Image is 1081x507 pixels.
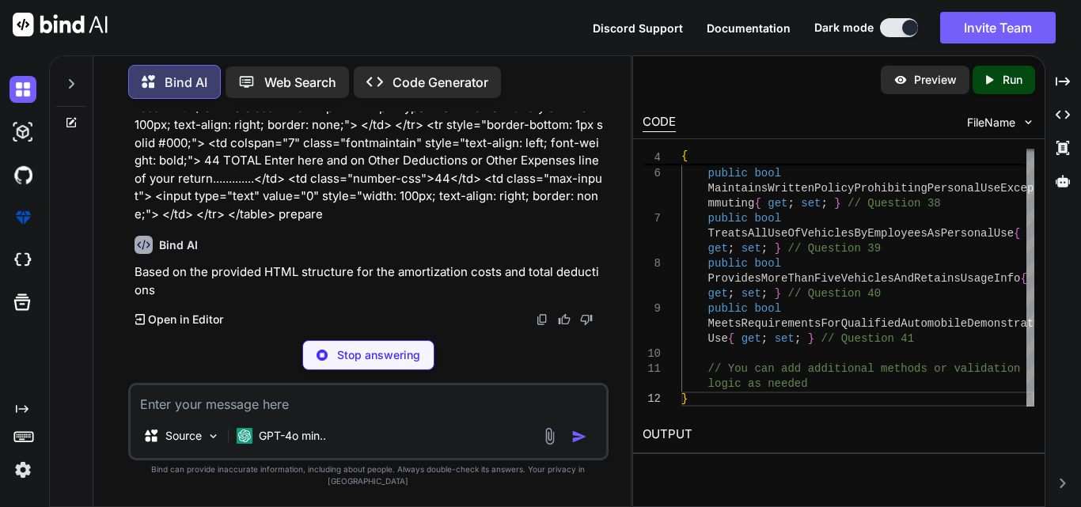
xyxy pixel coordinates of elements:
img: githubDark [9,161,36,188]
span: } [681,392,688,405]
div: 7 [643,211,661,226]
div: 9 [643,301,661,316]
span: 4 [643,150,661,165]
p: Code Generator [393,73,488,92]
img: Pick Models [207,429,220,443]
span: set [775,332,795,345]
span: bool [754,212,781,225]
span: { [754,197,760,210]
p: Run [1003,72,1022,88]
img: settings [9,456,36,483]
span: // Question 38 [848,197,941,210]
span: ; [787,197,794,210]
img: darkAi-studio [9,119,36,146]
span: // Question 39 [788,242,882,255]
div: 12 [643,392,661,407]
span: public [708,257,748,270]
span: } [742,152,748,165]
img: cloudideIcon [9,247,36,274]
div: CODE [643,113,676,132]
p: Web Search [264,73,336,92]
div: 11 [643,361,661,376]
span: ; [761,332,768,345]
span: { [1014,227,1020,240]
img: darkChat [9,76,36,103]
span: bool [754,167,781,180]
span: } [808,332,814,345]
span: ; [821,197,828,210]
span: Dark mode [814,20,874,36]
p: Source [165,428,202,444]
span: Discord Support [593,21,683,35]
p: Preview [914,72,957,88]
span: Documentation [707,21,791,35]
div: 6 [643,166,661,181]
img: icon [571,429,587,445]
p: Open in Editor [148,312,223,327]
span: ; [728,287,734,300]
span: // You can add additional methods or validation [708,362,1021,375]
span: ; [761,287,768,300]
span: FileName [967,115,1015,131]
button: Invite Team [940,12,1056,44]
span: } [834,197,840,210]
p: Stop answering [337,347,420,363]
button: Documentation [707,20,791,36]
span: } [775,287,781,300]
img: GPT-4o mini [237,428,252,444]
h2: OUTPUT [633,416,1045,453]
img: copy [536,313,548,326]
span: MeetsRequirementsForQualifiedAutomobileDemonstrati [708,317,1041,330]
span: ; [761,242,768,255]
span: TreatsAllUseOfVehiclesByEmployeesAsPersonalUse [708,227,1014,240]
span: ProvidesMoreThanFiveVehiclesAndRetainsUsageInfo [708,272,1021,285]
span: // Question 41 [821,332,915,345]
span: set [708,152,728,165]
img: Bind AI [13,13,108,36]
span: { [1021,272,1027,285]
span: public [708,302,748,315]
span: mmuting [708,197,755,210]
span: { [728,332,734,345]
span: ; [795,332,801,345]
span: Use [708,332,728,345]
span: { [681,149,688,162]
p: <table class="formk2-table"> <tr style="border-bottom: 1px solid #000;"> <td colspan="7" class="f... [135,45,605,223]
div: 10 [643,346,661,361]
p: GPT-4o min.. [259,428,326,444]
p: Bind can provide inaccurate information, including about people. Always double-check its answers.... [128,463,609,487]
span: // Question 37 [754,152,848,165]
div: 8 [643,256,661,271]
span: ; [728,152,734,165]
span: logic as needed [708,377,808,390]
span: get [768,197,787,210]
img: dislike [580,313,593,326]
span: get [742,332,761,345]
span: bool [754,302,781,315]
button: Discord Support [593,20,683,36]
span: get [708,287,728,300]
h6: Bind AI [159,237,198,253]
img: like [558,313,571,326]
span: set [801,197,821,210]
p: Bind AI [165,73,207,92]
img: premium [9,204,36,231]
span: } [775,242,781,255]
span: get [708,242,728,255]
span: public [708,212,748,225]
img: chevron down [1022,115,1035,129]
span: set [742,287,761,300]
p: Based on the provided HTML structure for the amortization costs and total deductions [135,263,605,299]
span: bool [754,257,781,270]
img: preview [893,73,908,87]
span: MaintainsWrittenPolicyProhibitingPersonalUseExcept [708,182,1041,195]
span: set [742,242,761,255]
span: ; [728,242,734,255]
span: // Question 40 [788,287,882,300]
span: public [708,167,748,180]
img: attachment [540,427,559,445]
